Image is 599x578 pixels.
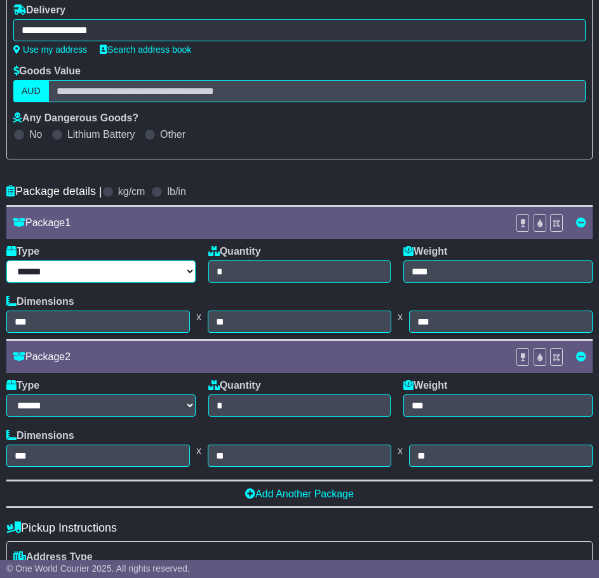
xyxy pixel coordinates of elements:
[391,311,409,323] span: x
[190,445,208,457] span: x
[13,80,49,102] label: AUD
[100,44,191,55] a: Search address book
[13,112,138,124] label: Any Dangerous Goods?
[65,217,71,228] span: 1
[29,128,42,140] label: No
[208,245,261,257] label: Quantity
[6,563,190,574] span: © One World Courier 2025. All rights reserved.
[6,379,39,391] label: Type
[245,488,354,499] a: Add Another Package
[67,128,135,140] label: Lithium Battery
[13,44,87,55] a: Use my address
[576,351,586,362] a: Remove this item
[6,217,509,229] div: Package
[6,521,593,535] h4: Pickup Instructions
[6,185,102,198] h4: Package details |
[13,65,81,77] label: Goods Value
[13,551,93,563] label: Address Type
[6,245,39,257] label: Type
[167,185,185,198] label: lb/in
[403,379,447,391] label: Weight
[6,295,74,307] label: Dimensions
[65,351,71,362] span: 2
[403,245,447,257] label: Weight
[208,379,261,391] label: Quantity
[13,4,65,16] label: Delivery
[190,311,208,323] span: x
[391,445,409,457] span: x
[118,185,145,198] label: kg/cm
[6,351,509,363] div: Package
[160,128,185,140] label: Other
[6,429,74,441] label: Dimensions
[576,217,586,228] a: Remove this item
